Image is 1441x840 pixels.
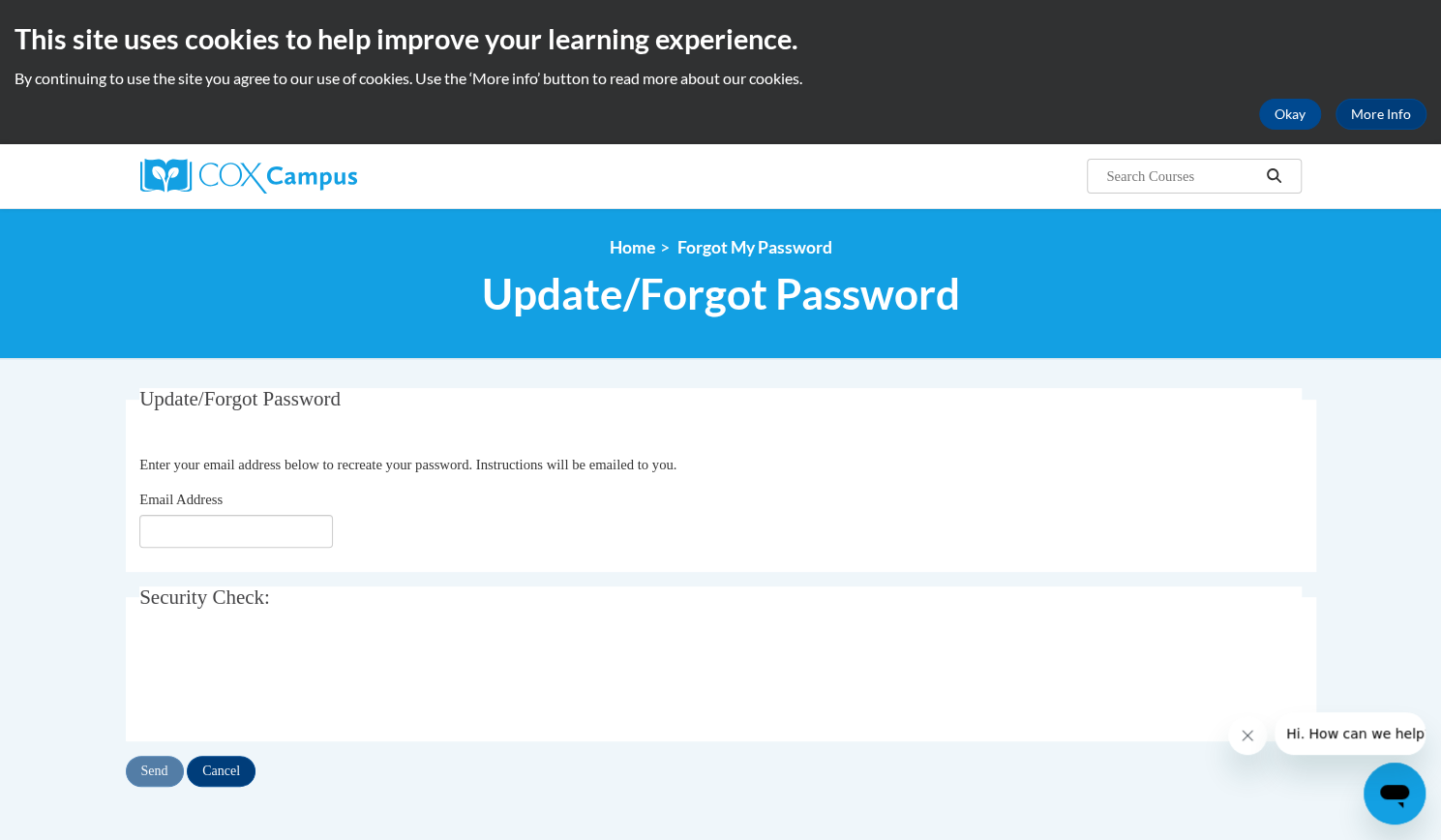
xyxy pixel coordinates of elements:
[482,268,960,319] span: Update/Forgot Password
[12,14,157,29] span: Hi. How can we help?
[1259,99,1321,130] button: Okay
[610,237,655,257] a: Home
[139,642,434,717] iframe: reCAPTCHA
[1259,165,1288,188] button: Search
[15,19,1426,58] h2: This site uses cookies to help improve your learning experience.
[139,387,341,410] span: Update/Forgot Password
[139,457,676,472] span: Enter your email address below to recreate your password. Instructions will be emailed to you.
[139,492,223,507] span: Email Address
[140,159,508,194] a: Cox Campus
[15,68,1426,89] p: By continuing to use the site you agree to our use of cookies. Use the ‘More info’ button to read...
[187,756,255,787] input: Cancel
[139,585,270,609] span: Security Check:
[1336,99,1426,130] a: More Info
[139,515,333,548] input: Email
[1275,712,1426,755] iframe: Message from company
[677,237,832,257] span: Forgot My Password
[140,159,357,194] img: Cox Campus
[1104,165,1259,188] input: Search Courses
[1228,716,1267,755] iframe: Close message
[1364,763,1426,825] iframe: Button to launch messaging window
